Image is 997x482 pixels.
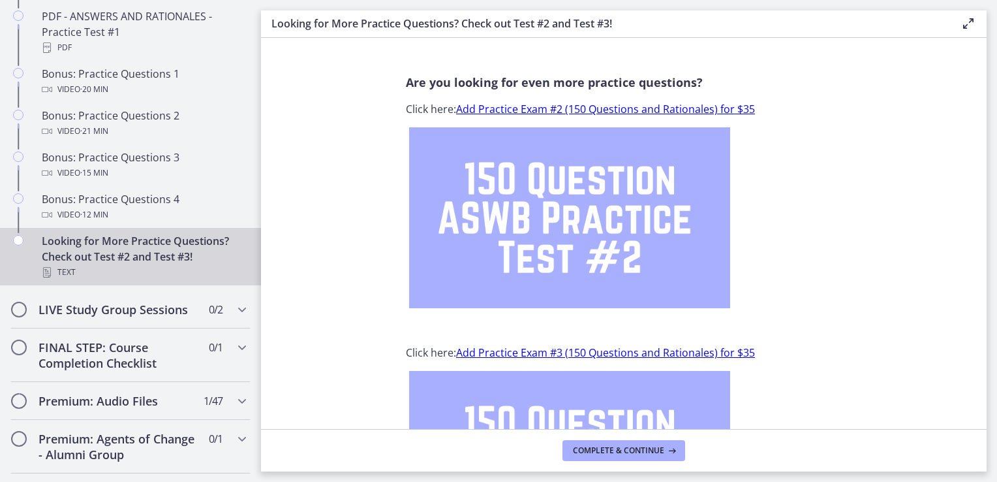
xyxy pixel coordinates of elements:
div: Bonus: Practice Questions 3 [42,150,245,181]
span: · 12 min [80,207,108,223]
button: Complete & continue [562,440,685,461]
h2: FINAL STEP: Course Completion Checklist [38,340,198,371]
span: 0 / 1 [209,431,222,447]
div: Text [42,265,245,280]
div: Video [42,82,245,97]
h2: LIVE Study Group Sessions [38,302,198,317]
img: 150_Question_ASWB_Practice_Test__2.png [409,127,730,308]
a: Add Practice Exam #2 (150 Questions and Rationales) for $35 [456,102,755,116]
span: · 21 min [80,123,108,139]
span: 0 / 1 [209,340,222,355]
p: Click here: [406,101,842,117]
div: Video [42,165,245,181]
div: Video [42,123,245,139]
span: 0 / 2 [209,302,222,317]
span: · 15 min [80,165,108,181]
h3: Looking for More Practice Questions? Check out Test #2 and Test #3! [271,16,940,31]
span: Complete & continue [573,445,664,456]
a: Add Practice Exam #3 (150 Questions and Rationales) for $35 [456,345,755,360]
div: Video [42,207,245,223]
div: PDF [42,40,245,56]
h2: Premium: Agents of Change - Alumni Group [38,431,198,462]
div: Bonus: Practice Questions 4 [42,191,245,223]
div: Bonus: Practice Questions 1 [42,66,245,97]
span: 1 / 47 [204,393,222,409]
div: Looking for More Practice Questions? Check out Test #2 and Test #3! [42,233,245,280]
div: PDF - ANSWERS AND RATIONALES - Practice Test #1 [42,8,245,56]
span: Are you looking for even more practice questions? [406,74,703,90]
div: Bonus: Practice Questions 2 [42,108,245,139]
p: Click here: [406,345,842,361]
span: · 20 min [80,82,108,97]
h2: Premium: Audio Files [38,393,198,409]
